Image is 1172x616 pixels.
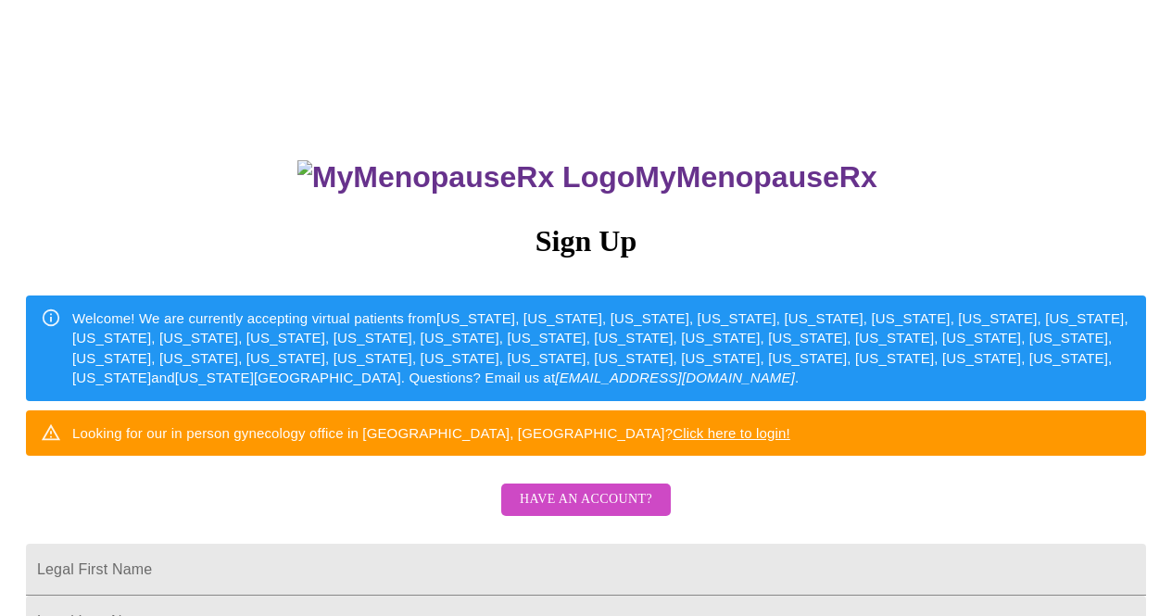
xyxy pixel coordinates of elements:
h3: MyMenopauseRx [29,160,1147,195]
a: Have an account? [497,504,675,520]
button: Have an account? [501,484,671,516]
span: Have an account? [520,488,652,511]
h3: Sign Up [26,224,1146,258]
em: [EMAIL_ADDRESS][DOMAIN_NAME] [555,370,795,385]
div: Looking for our in person gynecology office in [GEOGRAPHIC_DATA], [GEOGRAPHIC_DATA]? [72,416,790,450]
img: MyMenopauseRx Logo [297,160,635,195]
div: Welcome! We are currently accepting virtual patients from [US_STATE], [US_STATE], [US_STATE], [US... [72,301,1131,396]
a: Click here to login! [673,425,790,441]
